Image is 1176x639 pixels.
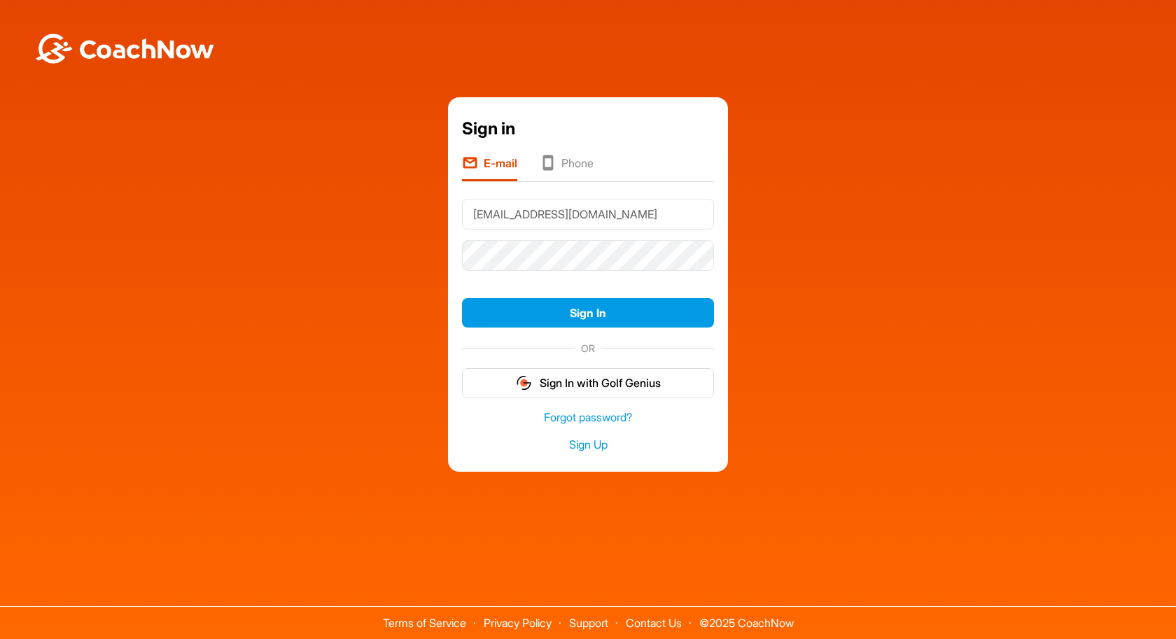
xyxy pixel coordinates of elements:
[462,199,714,230] input: E-mail
[462,368,714,398] button: Sign In with Golf Genius
[383,616,466,630] a: Terms of Service
[462,155,517,181] li: E-mail
[626,616,682,630] a: Contact Us
[515,374,533,391] img: gg_logo
[574,341,602,356] span: OR
[34,34,216,64] img: BwLJSsUCoWCh5upNqxVrqldRgqLPVwmV24tXu5FoVAoFEpwwqQ3VIfuoInZCoVCoTD4vwADAC3ZFMkVEQFDAAAAAElFTkSuQmCC
[540,155,594,181] li: Phone
[484,616,552,630] a: Privacy Policy
[462,116,714,141] div: Sign in
[462,437,714,453] a: Sign Up
[692,607,801,629] span: © 2025 CoachNow
[569,616,608,630] a: Support
[462,298,714,328] button: Sign In
[462,409,714,426] a: Forgot password?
